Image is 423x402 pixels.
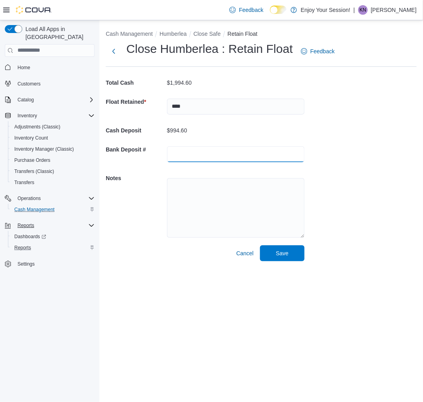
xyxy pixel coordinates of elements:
[17,97,34,103] span: Catalog
[11,167,57,176] a: Transfers (Classic)
[14,95,95,105] span: Catalog
[106,142,165,157] h5: Bank Deposit #
[14,63,33,72] a: Home
[2,110,98,121] button: Inventory
[8,231,98,242] a: Dashboards
[2,220,98,231] button: Reports
[14,95,37,105] button: Catalog
[14,111,95,120] span: Inventory
[2,78,98,89] button: Customers
[14,168,54,175] span: Transfers (Classic)
[8,242,98,253] button: Reports
[126,41,293,57] h1: Close Humberlea : Retain Float
[2,94,98,105] button: Catalog
[11,205,58,214] a: Cash Management
[14,245,31,251] span: Reports
[11,133,95,143] span: Inventory Count
[14,259,38,269] a: Settings
[106,43,122,59] button: Next
[17,64,30,71] span: Home
[17,81,41,87] span: Customers
[11,144,95,154] span: Inventory Manager (Classic)
[8,177,98,188] button: Transfers
[298,43,338,59] a: Feedback
[16,6,52,14] img: Cova
[106,75,165,91] h5: Total Cash
[11,155,95,165] span: Purchase Orders
[14,79,44,89] a: Customers
[22,25,95,41] span: Load All Apps in [GEOGRAPHIC_DATA]
[11,167,95,176] span: Transfers (Classic)
[17,261,35,267] span: Settings
[11,178,95,187] span: Transfers
[8,155,98,166] button: Purchase Orders
[11,178,37,187] a: Transfers
[301,5,351,15] p: Enjoy Your Session!
[14,233,46,240] span: Dashboards
[310,47,335,55] span: Feedback
[17,113,37,119] span: Inventory
[8,204,98,215] button: Cash Management
[194,31,221,37] button: Close Safe
[167,127,187,134] p: $994.60
[14,62,95,72] span: Home
[8,166,98,177] button: Transfers (Classic)
[11,144,77,154] a: Inventory Manager (Classic)
[14,135,48,141] span: Inventory Count
[106,31,153,37] button: Cash Management
[11,205,95,214] span: Cash Management
[239,6,263,14] span: Feedback
[353,5,355,15] p: |
[106,30,417,39] nav: An example of EuiBreadcrumbs
[14,221,37,230] button: Reports
[106,122,165,138] h5: Cash Deposit
[11,155,54,165] a: Purchase Orders
[11,232,95,241] span: Dashboards
[2,258,98,270] button: Settings
[14,206,54,213] span: Cash Management
[14,157,50,163] span: Purchase Orders
[14,124,60,130] span: Adjustments (Classic)
[371,5,417,15] p: [PERSON_NAME]
[11,122,95,132] span: Adjustments (Classic)
[360,5,367,15] span: KN
[11,122,64,132] a: Adjustments (Classic)
[358,5,368,15] div: Kellei Nguyen
[14,194,95,203] span: Operations
[14,194,44,203] button: Operations
[8,132,98,144] button: Inventory Count
[159,31,186,37] button: Humberlea
[14,179,34,186] span: Transfers
[14,146,74,152] span: Inventory Manager (Classic)
[270,6,287,14] input: Dark Mode
[233,245,257,261] button: Cancel
[17,195,41,202] span: Operations
[106,94,165,110] h5: Float Retained
[276,249,289,257] span: Save
[14,259,95,269] span: Settings
[106,170,165,186] h5: Notes
[260,245,305,261] button: Save
[227,31,257,37] button: Retain Float
[11,133,51,143] a: Inventory Count
[8,144,98,155] button: Inventory Manager (Classic)
[14,111,40,120] button: Inventory
[236,249,254,257] span: Cancel
[11,232,49,241] a: Dashboards
[14,79,95,89] span: Customers
[167,80,192,86] p: $1,994.60
[17,222,34,229] span: Reports
[5,58,95,291] nav: Complex example
[2,62,98,73] button: Home
[2,193,98,204] button: Operations
[11,243,95,252] span: Reports
[8,121,98,132] button: Adjustments (Classic)
[14,221,95,230] span: Reports
[11,243,34,252] a: Reports
[226,2,266,18] a: Feedback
